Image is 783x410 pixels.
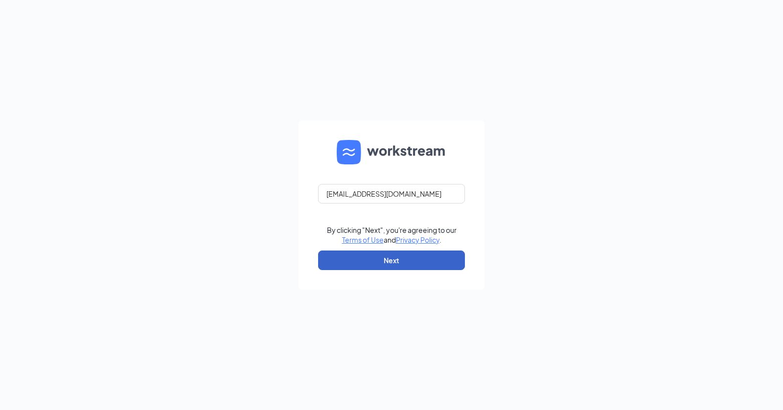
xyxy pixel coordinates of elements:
[396,235,439,244] a: Privacy Policy
[318,184,465,204] input: Email
[337,140,446,164] img: WS logo and Workstream text
[327,225,457,245] div: By clicking "Next", you're agreeing to our and .
[342,235,384,244] a: Terms of Use
[318,251,465,270] button: Next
